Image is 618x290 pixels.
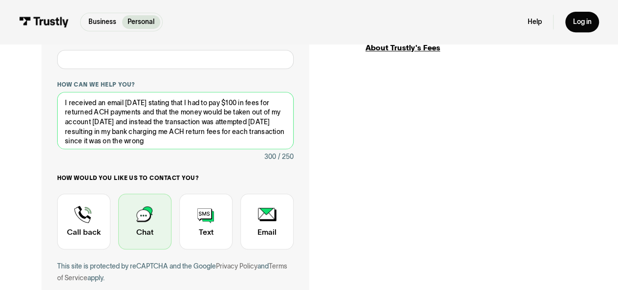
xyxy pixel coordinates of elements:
[565,12,599,32] a: Log in
[57,261,294,284] div: This site is protected by reCAPTCHA and the Google and apply.
[528,18,542,26] a: Help
[57,174,294,182] label: How would you like us to contact you?
[19,17,69,27] img: Trustly Logo
[57,263,287,281] a: Terms of Service
[122,15,160,29] a: Personal
[128,17,154,27] p: Personal
[216,263,257,270] a: Privacy Policy
[278,151,294,162] div: / 250
[83,15,122,29] a: Business
[264,151,276,162] div: 300
[365,42,576,53] div: About Trustly's Fees
[57,81,294,89] label: How can we help you?
[573,18,591,26] div: Log in
[88,17,116,27] p: Business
